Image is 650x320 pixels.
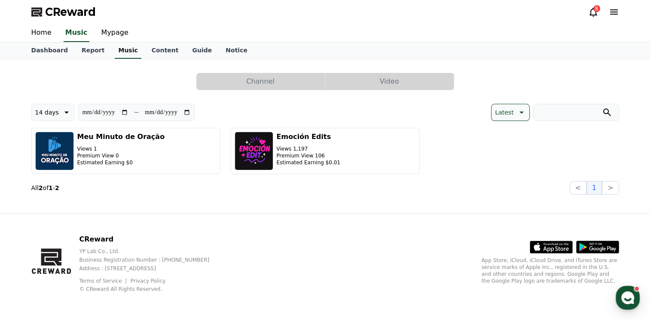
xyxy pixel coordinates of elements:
strong: 1 [49,184,53,191]
div: 8 [593,5,600,12]
p: App Store, iCloud, iCloud Drive, and iTunes Store are service marks of Apple Inc., registered in ... [482,257,619,284]
a: Notice [219,42,254,59]
img: Emoción Edits [235,132,273,170]
p: Views 1,197 [277,145,340,152]
a: Messages [57,249,111,270]
button: < [570,181,586,195]
span: CReward [45,5,96,19]
strong: 2 [55,184,59,191]
button: 1 [586,181,602,195]
button: Latest [491,104,529,121]
p: © CReward All Rights Reserved. [79,286,223,293]
strong: 2 [39,184,43,191]
a: Report [75,42,112,59]
a: Dashboard [24,42,75,59]
a: Terms of Service [79,278,128,284]
h3: Emoción Edits [277,132,340,142]
p: YP Lab Co., Ltd. [79,248,223,255]
p: 14 days [35,106,59,118]
p: Address : [STREET_ADDRESS] [79,265,223,272]
button: Meu Minuto de Oração Views 1 Premium View 0 Estimated Earning $0 [31,128,220,174]
p: All of - [31,184,59,192]
span: Messages [71,262,97,269]
p: Estimated Earning $0 [77,159,165,166]
a: Music [64,24,89,42]
p: Estimated Earning $0.01 [277,159,340,166]
a: Privacy Policy [131,278,166,284]
span: Settings [127,262,148,269]
a: 8 [588,7,598,17]
p: ~ [134,107,139,118]
p: Premium View 106 [277,152,340,159]
p: CReward [79,234,223,245]
a: Content [145,42,186,59]
p: Views 1 [77,145,165,152]
a: Mypage [95,24,135,42]
button: > [602,181,619,195]
h3: Meu Minuto de Oração [77,132,165,142]
a: Home [24,24,58,42]
button: Channel [196,73,325,90]
a: Music [115,42,141,59]
button: Emoción Edits Views 1,197 Premium View 106 Estimated Earning $0.01 [231,128,420,174]
a: Guide [185,42,219,59]
p: Business Registration Number : [PHONE_NUMBER] [79,257,223,263]
span: Home [22,262,37,269]
button: Video [325,73,454,90]
a: Settings [111,249,165,270]
a: CReward [31,5,96,19]
img: Meu Minuto de Oração [35,132,74,170]
a: Home [3,249,57,270]
button: 14 days [31,104,75,121]
p: Latest [495,106,513,118]
p: Premium View 0 [77,152,165,159]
